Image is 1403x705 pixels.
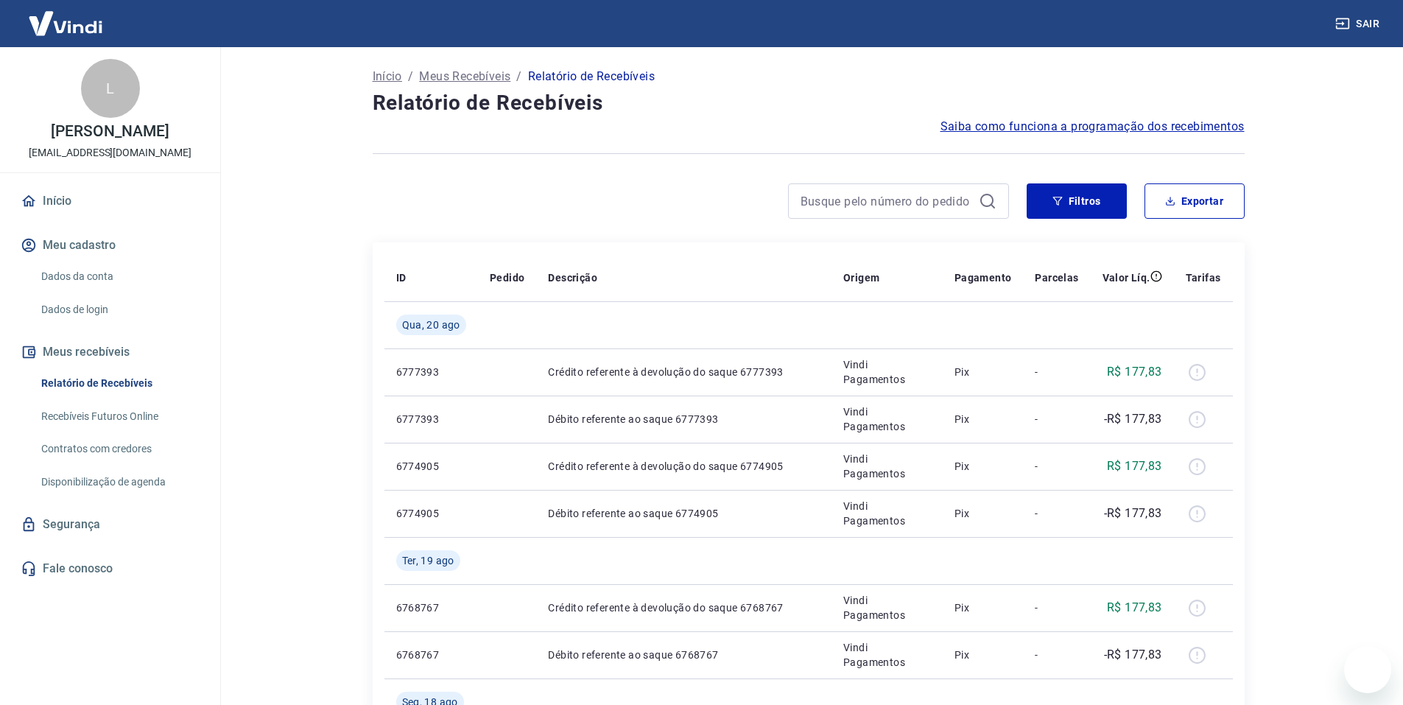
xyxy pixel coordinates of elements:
[954,365,1012,379] p: Pix
[1186,270,1221,285] p: Tarifas
[843,452,931,481] p: Vindi Pagamentos
[954,270,1012,285] p: Pagamento
[954,648,1012,662] p: Pix
[1104,646,1162,664] p: -R$ 177,83
[548,506,820,521] p: Débito referente ao saque 6774905
[396,648,466,662] p: 6768767
[1103,270,1150,285] p: Valor Líq.
[35,262,203,292] a: Dados da conta
[419,68,510,85] a: Meus Recebíveis
[35,401,203,432] a: Recebíveis Futuros Online
[1035,459,1078,474] p: -
[1035,648,1078,662] p: -
[396,600,466,615] p: 6768767
[18,229,203,262] button: Meu cadastro
[373,68,402,85] a: Início
[35,467,203,497] a: Disponibilização de agenda
[1035,600,1078,615] p: -
[29,145,191,161] p: [EMAIL_ADDRESS][DOMAIN_NAME]
[402,318,460,332] span: Qua, 20 ago
[548,270,597,285] p: Descrição
[528,68,655,85] p: Relatório de Recebíveis
[548,365,820,379] p: Crédito referente à devolução do saque 6777393
[954,600,1012,615] p: Pix
[35,295,203,325] a: Dados de login
[51,124,169,139] p: [PERSON_NAME]
[843,499,931,528] p: Vindi Pagamentos
[801,190,973,212] input: Busque pelo número do pedido
[81,59,140,118] div: L
[954,459,1012,474] p: Pix
[548,459,820,474] p: Crédito referente à devolução do saque 6774905
[843,404,931,434] p: Vindi Pagamentos
[1344,646,1391,693] iframe: Botão para abrir a janela de mensagens, conversa em andamento
[18,1,113,46] img: Vindi
[1035,270,1078,285] p: Parcelas
[1107,599,1162,617] p: R$ 177,83
[1144,183,1245,219] button: Exportar
[1035,412,1078,427] p: -
[1104,410,1162,428] p: -R$ 177,83
[1107,363,1162,381] p: R$ 177,83
[396,365,466,379] p: 6777393
[954,506,1012,521] p: Pix
[1027,183,1127,219] button: Filtros
[1035,365,1078,379] p: -
[18,185,203,217] a: Início
[940,118,1245,136] a: Saiba como funciona a programação dos recebimentos
[396,412,466,427] p: 6777393
[396,459,466,474] p: 6774905
[396,506,466,521] p: 6774905
[843,640,931,670] p: Vindi Pagamentos
[843,270,879,285] p: Origem
[548,412,820,427] p: Débito referente ao saque 6777393
[35,368,203,399] a: Relatório de Recebíveis
[490,270,524,285] p: Pedido
[35,434,203,464] a: Contratos com credores
[1107,457,1162,475] p: R$ 177,83
[373,88,1245,118] h4: Relatório de Recebíveis
[18,336,203,368] button: Meus recebíveis
[1104,505,1162,522] p: -R$ 177,83
[18,508,203,541] a: Segurança
[516,68,521,85] p: /
[408,68,413,85] p: /
[396,270,407,285] p: ID
[402,553,454,568] span: Ter, 19 ago
[18,553,203,585] a: Fale conosco
[843,593,931,622] p: Vindi Pagamentos
[1332,10,1385,38] button: Sair
[548,600,820,615] p: Crédito referente à devolução do saque 6768767
[843,357,931,387] p: Vindi Pagamentos
[548,648,820,662] p: Débito referente ao saque 6768767
[954,412,1012,427] p: Pix
[1035,506,1078,521] p: -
